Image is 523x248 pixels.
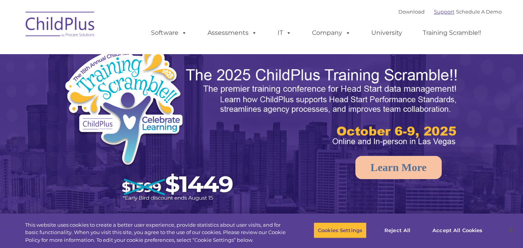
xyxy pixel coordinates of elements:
a: University [364,25,410,41]
a: Learn More [355,156,442,179]
span: Last name [108,51,131,57]
a: Training Scramble!! [415,25,489,41]
span: Phone number [108,83,141,89]
a: Download [398,9,425,15]
font: | [398,9,502,15]
a: Software [143,25,195,41]
img: ChildPlus by Procare Solutions [22,6,99,45]
a: Schedule A Demo [456,9,502,15]
div: This website uses cookies to create a better user experience, provide statistics about user visit... [25,221,288,244]
button: Close [502,222,519,239]
a: IT [270,25,299,41]
button: Cookies Settings [314,222,367,238]
a: Support [434,9,454,15]
button: Reject All [373,222,422,238]
button: Accept All Cookies [428,222,487,238]
a: Company [304,25,358,41]
a: Assessments [200,25,265,41]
